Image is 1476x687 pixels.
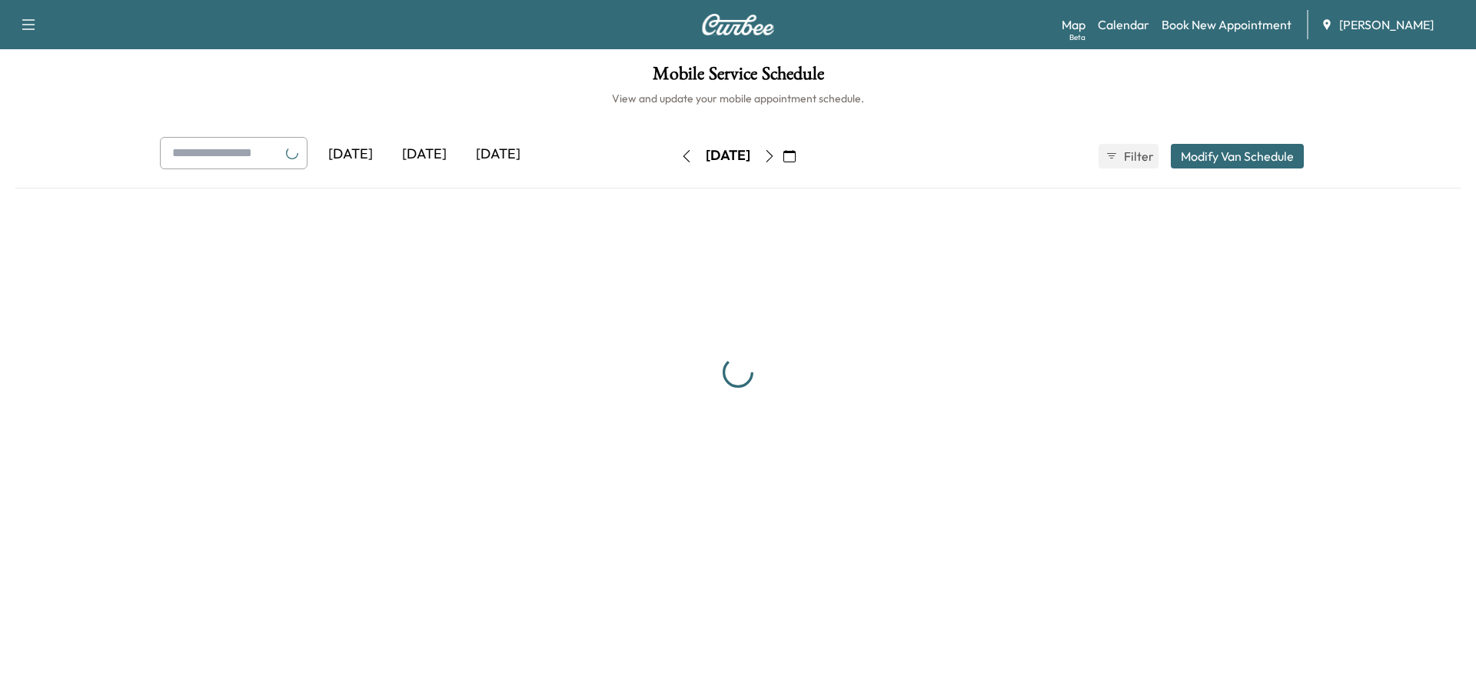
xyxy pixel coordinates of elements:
span: [PERSON_NAME] [1339,15,1434,34]
img: Curbee Logo [701,14,775,35]
div: [DATE] [461,137,535,172]
span: Filter [1124,147,1152,165]
a: Calendar [1098,15,1149,34]
div: [DATE] [314,137,387,172]
div: [DATE] [706,146,750,165]
div: Beta [1069,32,1085,43]
h6: View and update your mobile appointment schedule. [15,91,1461,106]
button: Filter [1099,144,1159,168]
div: [DATE] [387,137,461,172]
h1: Mobile Service Schedule [15,65,1461,91]
a: MapBeta [1062,15,1085,34]
a: Book New Appointment [1162,15,1291,34]
button: Modify Van Schedule [1171,144,1304,168]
